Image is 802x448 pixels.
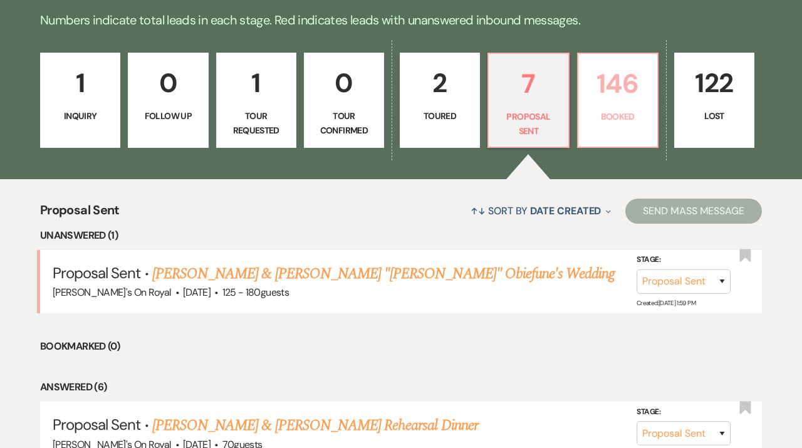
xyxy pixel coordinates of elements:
[312,62,376,104] p: 0
[48,62,112,104] p: 1
[53,263,141,283] span: Proposal Sent
[222,286,289,299] span: 125 - 180 guests
[637,253,731,267] label: Stage:
[466,194,616,227] button: Sort By Date Created
[136,109,200,123] p: Follow Up
[40,338,762,355] li: Bookmarked (0)
[625,199,762,224] button: Send Mass Message
[682,62,746,104] p: 122
[136,62,200,104] p: 0
[471,204,486,217] span: ↑↓
[674,53,754,148] a: 122Lost
[224,62,288,104] p: 1
[496,63,560,105] p: 7
[586,110,650,123] p: Booked
[40,201,120,227] span: Proposal Sent
[487,53,569,148] a: 7Proposal Sent
[48,109,112,123] p: Inquiry
[53,286,172,299] span: [PERSON_NAME]'s On Royal
[304,53,384,148] a: 0Tour Confirmed
[216,53,296,148] a: 1Tour Requested
[40,227,762,244] li: Unanswered (1)
[312,109,376,137] p: Tour Confirmed
[400,53,480,148] a: 2Toured
[682,109,746,123] p: Lost
[224,109,288,137] p: Tour Requested
[577,53,659,148] a: 146Booked
[530,204,601,217] span: Date Created
[40,379,762,395] li: Answered (6)
[152,263,615,285] a: [PERSON_NAME] & [PERSON_NAME] "[PERSON_NAME]" Obiefune's Wedding
[128,53,208,148] a: 0Follow Up
[408,109,472,123] p: Toured
[586,63,650,105] p: 146
[183,286,211,299] span: [DATE]
[637,405,731,419] label: Stage:
[496,110,560,138] p: Proposal Sent
[40,53,120,148] a: 1Inquiry
[53,415,141,434] span: Proposal Sent
[637,299,695,307] span: Created: [DATE] 1:59 PM
[408,62,472,104] p: 2
[152,414,478,437] a: [PERSON_NAME] & [PERSON_NAME] Rehearsal Dinner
